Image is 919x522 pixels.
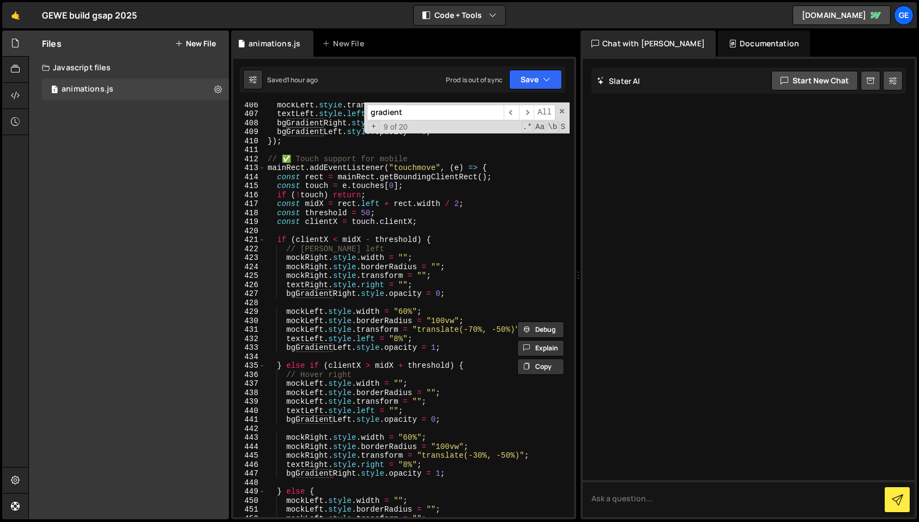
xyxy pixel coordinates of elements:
span: ​ [519,105,534,120]
span: Alt-Enter [534,105,555,120]
div: 430 [233,317,265,326]
div: New File [322,38,368,49]
div: 406 [233,101,265,110]
span: Whole Word Search [547,122,558,132]
button: New File [175,39,216,48]
div: 450 [233,496,265,506]
div: 445 [233,451,265,460]
div: Documentation [718,31,810,57]
div: Chat with [PERSON_NAME] [581,31,716,57]
div: 418 [233,209,265,218]
button: Start new chat [771,71,858,90]
span: Toggle Replace mode [368,122,379,132]
button: Debug [517,321,564,338]
div: 431 [233,325,265,335]
button: Save [509,70,562,89]
div: 412 [233,155,265,164]
div: 449 [233,487,265,496]
div: 419 [233,217,265,227]
div: 409 [233,128,265,137]
div: 443 [233,433,265,442]
a: GE [894,5,914,25]
div: Saved [267,75,318,84]
span: CaseSensitive Search [534,122,546,132]
div: 407 [233,110,265,119]
div: 426 [233,281,265,290]
div: 424 [233,263,265,272]
div: 437 [233,379,265,389]
div: Prod is out of sync [446,75,503,84]
div: 423 [233,253,265,263]
div: 444 [233,442,265,452]
h2: Slater AI [597,76,640,86]
span: RegExp Search [522,122,533,132]
div: 438 [233,389,265,398]
div: 425 [233,271,265,281]
span: 1 [51,86,58,95]
div: 451 [233,505,265,514]
div: animations.js [249,38,300,49]
button: Code + Tools [414,5,505,25]
div: 415 [233,181,265,191]
div: 448 [233,478,265,488]
span: Search In Selection [559,122,566,132]
div: 16828/45989.js [42,78,229,100]
div: 410 [233,137,265,146]
span: 9 of 20 [379,123,412,132]
span: ​ [504,105,519,120]
button: Explain [517,340,564,356]
div: 421 [233,235,265,245]
div: 432 [233,335,265,344]
div: 414 [233,173,265,182]
input: Search for [367,105,504,120]
div: 446 [233,460,265,470]
div: 427 [233,289,265,299]
div: 435 [233,361,265,371]
button: Copy [517,359,564,375]
div: 413 [233,163,265,173]
div: 428 [233,299,265,308]
div: 420 [233,227,265,236]
div: 422 [233,245,265,254]
a: [DOMAIN_NAME] [793,5,891,25]
div: 416 [233,191,265,200]
div: 439 [233,397,265,406]
div: 417 [233,199,265,209]
div: 447 [233,469,265,478]
div: 433 [233,343,265,353]
div: GEWE build gsap 2025 [42,9,137,22]
div: 441 [233,415,265,424]
a: 🤙 [2,2,29,28]
div: 411 [233,145,265,155]
div: 434 [233,353,265,362]
div: animations.js [62,84,113,94]
h2: Files [42,38,62,50]
div: Javascript files [29,57,229,78]
div: 408 [233,119,265,128]
div: 436 [233,371,265,380]
div: 1 hour ago [287,75,318,84]
div: 442 [233,424,265,434]
div: 440 [233,406,265,416]
div: 429 [233,307,265,317]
